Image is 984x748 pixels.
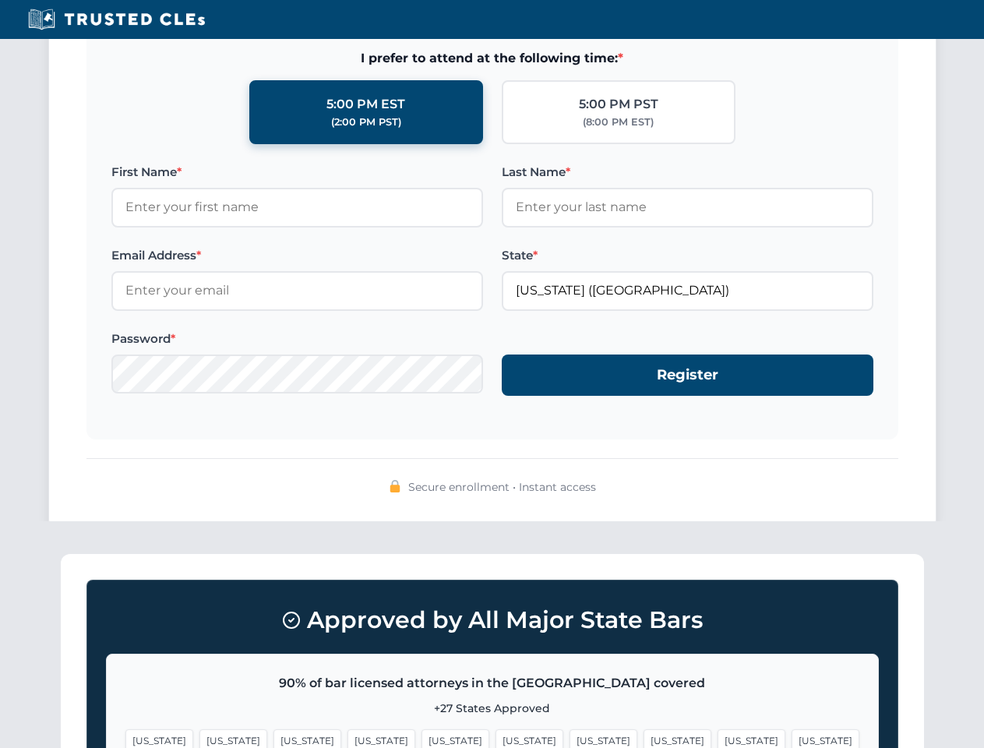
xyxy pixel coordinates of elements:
[389,480,401,492] img: 🔒
[502,271,873,310] input: Florida (FL)
[502,163,873,182] label: Last Name
[125,673,859,693] p: 90% of bar licensed attorneys in the [GEOGRAPHIC_DATA] covered
[502,188,873,227] input: Enter your last name
[502,246,873,265] label: State
[579,94,658,115] div: 5:00 PM PST
[326,94,405,115] div: 5:00 PM EST
[111,188,483,227] input: Enter your first name
[106,599,879,641] h3: Approved by All Major State Bars
[111,163,483,182] label: First Name
[111,330,483,348] label: Password
[111,48,873,69] span: I prefer to attend at the following time:
[111,271,483,310] input: Enter your email
[23,8,210,31] img: Trusted CLEs
[331,115,401,130] div: (2:00 PM PST)
[408,478,596,496] span: Secure enrollment • Instant access
[111,246,483,265] label: Email Address
[502,355,873,396] button: Register
[583,115,654,130] div: (8:00 PM EST)
[125,700,859,717] p: +27 States Approved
